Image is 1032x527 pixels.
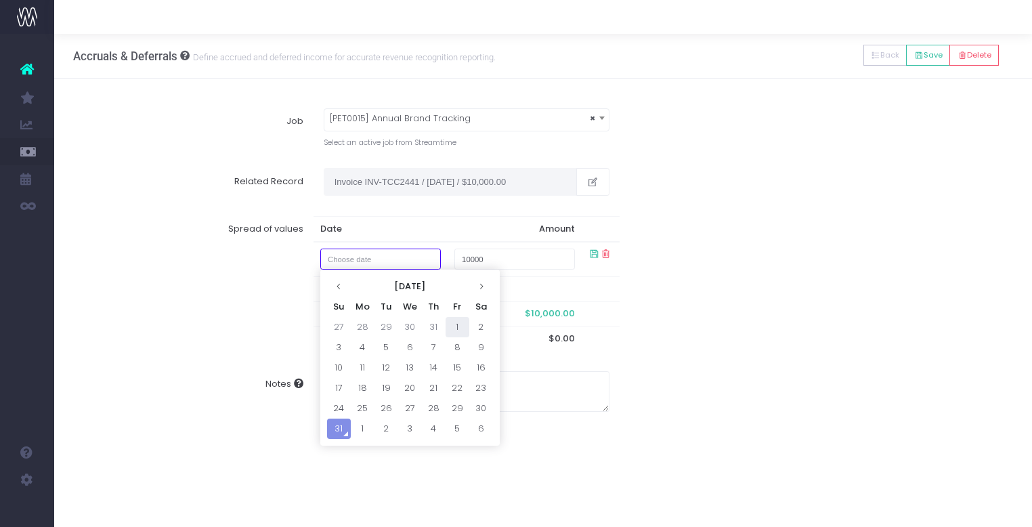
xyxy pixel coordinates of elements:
td: 6 [398,337,422,358]
td: 8 [446,337,469,358]
th: Th [422,297,446,317]
td: 2 [469,317,493,337]
td: 1 [351,419,374,439]
th: Su [327,297,351,317]
td: 20 [398,378,422,398]
td: 21 [422,378,446,398]
button: Delete [949,45,999,66]
td: 4 [422,419,446,439]
button: Back [863,45,907,66]
h3: Accruals & Deferrals [73,49,496,63]
td: 1 [446,317,469,337]
th: Amount [448,216,582,241]
td: 18 [351,378,374,398]
td: 5 [374,337,398,358]
span: [PET0015] Annual Brand Tracking [324,109,609,128]
label: Job [84,108,314,148]
td: 19 [374,378,398,398]
button: Save [906,45,950,66]
span: $10,000.00 [525,308,575,319]
td: 5 [446,419,469,439]
td: 31 [422,317,446,337]
td: 6 [469,419,493,439]
td: 13 [398,358,422,378]
td: 7 [422,337,446,358]
td: 2 [374,419,398,439]
th: Fr [446,297,469,317]
label: Spread of values [84,216,314,351]
label: Related Record [84,168,314,195]
td: 9 [469,337,493,358]
th: $0.00 [448,326,582,351]
div: Select an active job from Streamtime [324,132,609,148]
td: 3 [398,419,422,439]
td: 14 [422,358,446,378]
th: We [398,297,422,317]
td: 26 [374,398,398,419]
td: 28 [351,317,374,337]
td: 11 [351,358,374,378]
td: 29 [446,398,469,419]
td: 24 [327,398,351,419]
td: 12 [374,358,398,378]
td: 4 [351,337,374,358]
td: 3 [327,337,351,358]
td: 27 [327,317,351,337]
td: 27 [398,398,422,419]
input: Choose date [320,249,442,270]
img: images/default_profile_image.png [17,500,37,520]
td: 30 [398,317,422,337]
td: 28 [422,398,446,419]
th: [DATE] [351,276,469,297]
td: 15 [446,358,469,378]
th: Tu [374,297,398,317]
td: 25 [351,398,374,419]
td: 17 [327,378,351,398]
td: 22 [446,378,469,398]
th: Date [314,216,448,241]
td: 10 [327,358,351,378]
td: 31 [327,419,351,439]
th: Remaining To Spread [314,301,448,326]
td: 23 [469,378,493,398]
span: Remove all items [590,109,595,128]
th: Mo [351,297,374,317]
th: Sa [469,297,493,317]
td: 16 [469,358,493,378]
th: Recognised To Date [314,326,448,351]
td: 30 [469,398,493,419]
small: Define accrued and deferred income for accurate revenue recognition reporting. [190,49,496,63]
td: 29 [374,317,398,337]
label: Notes [84,371,314,412]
